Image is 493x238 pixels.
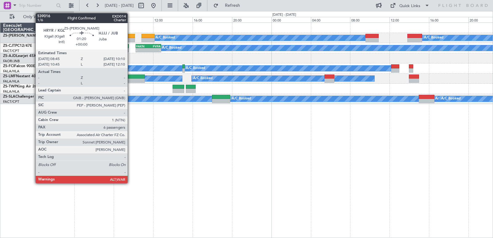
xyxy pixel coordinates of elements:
[193,74,213,83] div: A/C Booked
[3,95,42,99] a: ZS-SLAChallenger 350
[399,3,420,9] div: Quick Links
[156,33,175,42] div: A/C Booked
[220,3,246,8] span: Refresh
[3,34,55,38] a: ZS-[PERSON_NAME]CL601-3R
[435,94,455,103] div: A/C Booked
[3,95,15,99] span: ZS-SLA
[3,75,43,78] a: ZS-LMFNextant 400XTi
[74,17,114,22] div: 04:00
[3,54,39,58] a: ZS-AJDLearjet 45XR
[19,1,54,10] input: Trip Number
[3,99,19,104] a: FACT/CPT
[92,38,110,42] div: -
[3,64,14,68] span: ZS-FCI
[7,12,67,22] button: Only With Activity
[271,17,311,22] div: 00:00
[136,48,149,52] div: -
[75,12,98,18] div: [DATE] - [DATE]
[3,89,19,94] a: FALA/HLA
[162,43,181,53] div: A/C Booked
[232,17,271,22] div: 20:00
[350,17,389,22] div: 08:00
[75,38,92,42] div: -
[3,85,39,88] a: ZS-TWPKing Air 260
[272,12,296,18] div: [DATE] - [DATE]
[16,15,65,19] span: Only With Activity
[3,54,16,58] span: ZS-AJD
[311,17,350,22] div: 04:00
[186,64,205,73] div: A/C Booked
[94,94,113,103] div: A/C Booked
[149,44,161,48] div: FVFA
[3,69,19,74] a: FALA/HLA
[389,17,429,22] div: 12:00
[3,34,39,38] span: ZS-[PERSON_NAME]
[429,17,468,22] div: 16:00
[92,34,110,38] div: HRYR
[193,17,232,22] div: 16:00
[387,1,433,10] button: Quick Links
[3,79,19,84] a: FALA/HLA
[210,1,247,10] button: Refresh
[75,34,92,38] div: FALA
[424,33,443,42] div: A/C Booked
[153,17,193,22] div: 12:00
[114,17,153,22] div: 08:00
[105,3,134,8] span: [DATE] - [DATE]
[232,94,251,103] div: A/C Booked
[3,75,16,78] span: ZS-LMF
[3,59,20,63] a: FAOR/JNB
[3,64,38,68] a: ZS-FCIFalcon 900EX
[3,44,15,48] span: ZS-CJT
[3,49,19,53] a: FACT/CPT
[149,48,161,52] div: -
[136,44,149,48] div: FAKN
[3,44,32,48] a: ZS-CJTPC12/47E
[3,85,17,88] span: ZS-TWP
[441,94,461,103] div: A/C Booked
